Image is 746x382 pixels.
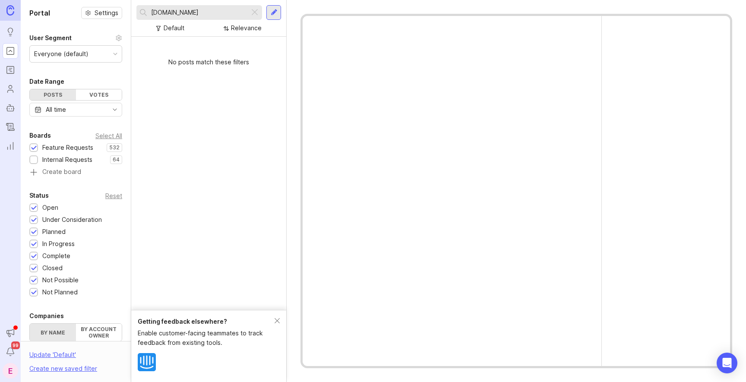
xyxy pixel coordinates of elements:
a: Autopilot [3,100,18,116]
input: Search... [151,8,246,17]
div: All time [46,105,66,114]
p: 532 [109,144,120,151]
div: Feature Requests [42,143,93,152]
div: Complete [42,251,70,261]
a: Portal [3,43,18,59]
div: Companies [29,311,64,321]
button: Notifications [3,344,18,360]
img: Canny Home [6,5,14,15]
div: Votes [76,89,122,100]
div: Getting feedback elsewhere? [138,317,275,326]
div: Default [164,23,184,33]
div: Open Intercom Messenger [717,353,737,373]
div: Not Planned [42,287,78,297]
div: Posts [30,89,76,100]
span: 99 [11,341,20,349]
a: Roadmaps [3,62,18,78]
button: Settings [81,7,122,19]
button: Announcements [3,325,18,341]
div: Open [42,203,58,212]
button: E [3,363,18,379]
a: Reporting [3,138,18,154]
span: Settings [95,9,118,17]
div: Status [29,190,49,201]
p: 64 [113,156,120,163]
div: User Segment [29,33,72,43]
div: Internal Requests [42,155,92,164]
div: In Progress [42,239,75,249]
a: Create board [29,169,122,177]
a: Users [3,81,18,97]
div: Under Consideration [42,215,102,224]
div: Select All [95,133,122,138]
div: Create new saved filter [29,364,97,373]
div: Relevance [231,23,262,33]
div: Closed [42,263,63,273]
div: Not Possible [42,275,79,285]
div: Enable customer-facing teammates to track feedback from existing tools. [138,328,275,347]
div: No posts match these filters [131,51,286,74]
a: Ideas [3,24,18,40]
a: Changelog [3,119,18,135]
svg: toggle icon [108,106,122,113]
label: By name [30,324,76,341]
div: Update ' Default ' [29,350,76,364]
img: Intercom logo [138,353,156,371]
div: Boards [29,130,51,141]
label: By account owner [76,324,122,341]
div: Date Range [29,76,64,87]
h1: Portal [29,8,50,18]
div: Everyone (default) [34,49,89,59]
div: Planned [42,227,66,237]
div: Reset [105,193,122,198]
